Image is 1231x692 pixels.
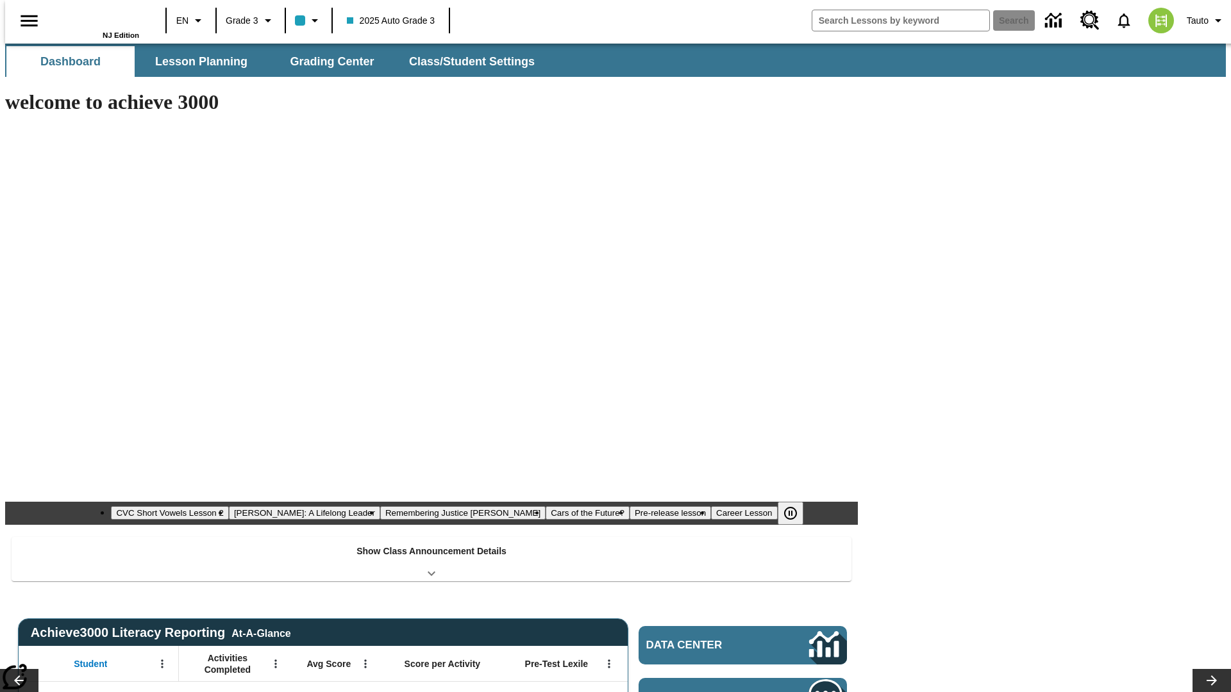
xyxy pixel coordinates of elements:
[176,14,188,28] span: EN
[56,4,139,39] div: Home
[137,46,265,77] button: Lesson Planning
[347,14,435,28] span: 2025 Auto Grade 3
[405,658,481,670] span: Score per Activity
[525,658,589,670] span: Pre-Test Lexile
[646,639,766,652] span: Data Center
[356,545,507,558] p: Show Class Announcement Details
[103,31,139,39] span: NJ Edition
[306,658,351,670] span: Avg Score
[266,654,285,673] button: Open Menu
[1148,8,1174,33] img: avatar image
[1182,9,1231,32] button: Profile/Settings
[5,46,546,77] div: SubNavbar
[778,502,816,525] div: Pause
[546,506,630,520] button: Slide 4 Cars of the Future?
[12,537,851,581] div: Show Class Announcement Details
[74,658,107,670] span: Student
[229,506,380,520] button: Slide 2 Dianne Feinstein: A Lifelong Leader
[231,625,290,639] div: At-A-Glance
[356,654,375,673] button: Open Menu
[1187,14,1209,28] span: Tauto
[380,506,546,520] button: Slide 3 Remembering Justice O'Connor
[1193,669,1231,692] button: Lesson carousel, Next
[31,625,291,640] span: Achieve3000 Literacy Reporting
[1073,3,1107,38] a: Resource Center, Will open in new tab
[639,626,847,664] a: Data Center
[1037,3,1073,38] a: Data Center
[56,6,139,31] a: Home
[226,14,258,28] span: Grade 3
[10,2,48,40] button: Open side menu
[599,654,619,673] button: Open Menu
[153,654,172,673] button: Open Menu
[268,46,396,77] button: Grading Center
[5,44,1226,77] div: SubNavbar
[630,506,711,520] button: Slide 5 Pre-release lesson
[185,652,270,675] span: Activities Completed
[221,9,281,32] button: Grade: Grade 3, Select a grade
[290,9,328,32] button: Class color is light blue. Change class color
[6,46,135,77] button: Dashboard
[812,10,989,31] input: search field
[1141,4,1182,37] button: Select a new avatar
[171,9,212,32] button: Language: EN, Select a language
[711,506,777,520] button: Slide 6 Career Lesson
[399,46,545,77] button: Class/Student Settings
[5,90,858,114] h1: welcome to achieve 3000
[778,502,803,525] button: Pause
[111,506,228,520] button: Slide 1 CVC Short Vowels Lesson 2
[1107,4,1141,37] a: Notifications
